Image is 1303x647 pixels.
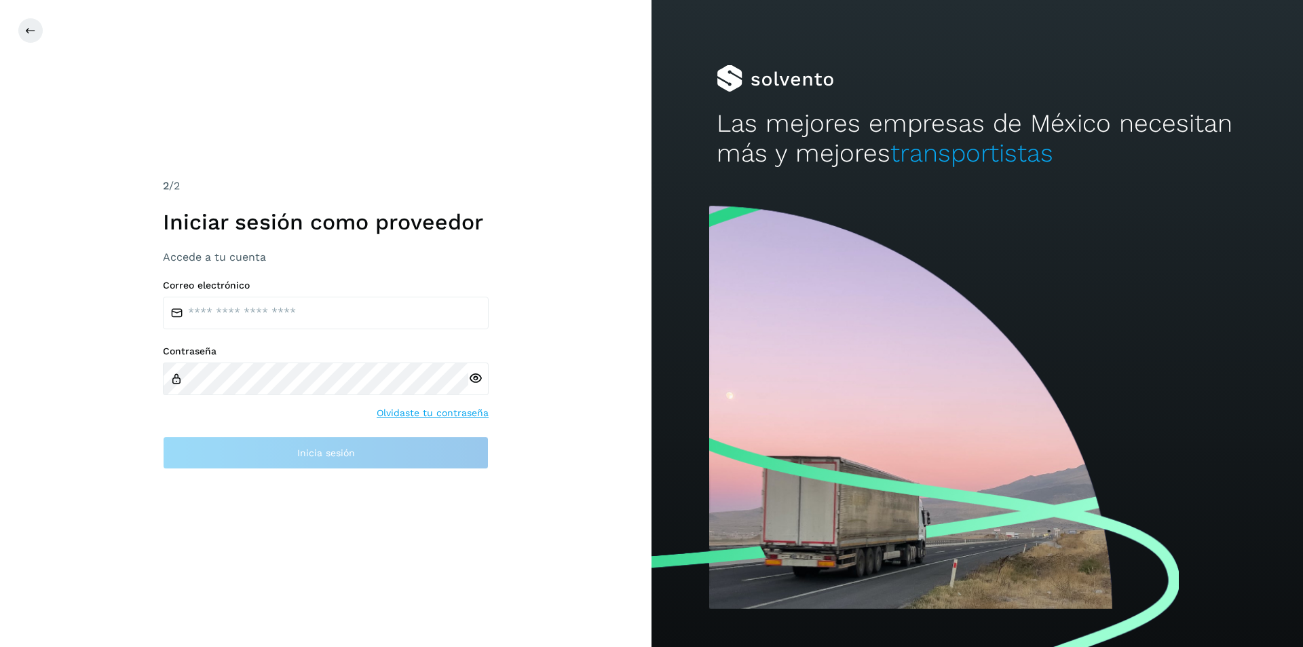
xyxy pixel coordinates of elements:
[163,178,489,194] div: /2
[163,251,489,263] h3: Accede a tu cuenta
[163,346,489,357] label: Contraseña
[377,406,489,420] a: Olvidaste tu contraseña
[163,280,489,291] label: Correo electrónico
[163,437,489,469] button: Inicia sesión
[717,109,1238,169] h2: Las mejores empresas de México necesitan más y mejores
[890,138,1053,168] span: transportistas
[297,448,355,458] span: Inicia sesión
[163,179,169,192] span: 2
[163,209,489,235] h1: Iniciar sesión como proveedor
